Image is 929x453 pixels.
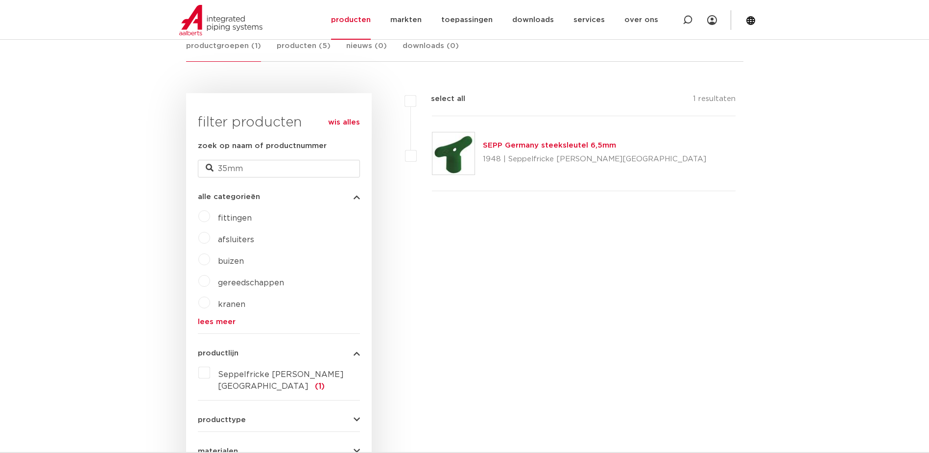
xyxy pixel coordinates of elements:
img: Thumbnail for SEPP Germany steeksleutel 6,5mm [432,132,475,175]
a: buizen [218,257,244,265]
input: zoeken [198,160,360,177]
a: gereedschappen [218,279,284,287]
span: productlijn [198,350,238,357]
a: nieuws (0) [346,40,387,61]
a: lees meer [198,318,360,326]
a: fittingen [218,214,252,222]
p: 1 resultaten [693,93,736,108]
a: afsluiters [218,236,254,244]
h3: filter producten [198,113,360,132]
span: Seppelfricke [PERSON_NAME][GEOGRAPHIC_DATA] [218,371,344,390]
a: productgroepen (1) [186,40,261,62]
label: select all [416,93,465,105]
button: producttype [198,416,360,424]
a: downloads (0) [403,40,459,61]
a: SEPP Germany steeksleutel 6,5mm [483,142,616,149]
span: (1) [315,382,325,390]
label: zoek op naam of productnummer [198,140,327,152]
button: productlijn [198,350,360,357]
p: 1948 | Seppelfricke [PERSON_NAME][GEOGRAPHIC_DATA] [483,151,706,167]
a: kranen [218,301,245,308]
a: wis alles [328,117,360,128]
a: producten (5) [277,40,331,61]
span: producttype [198,416,246,424]
span: alle categorieën [198,193,260,201]
button: alle categorieën [198,193,360,201]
